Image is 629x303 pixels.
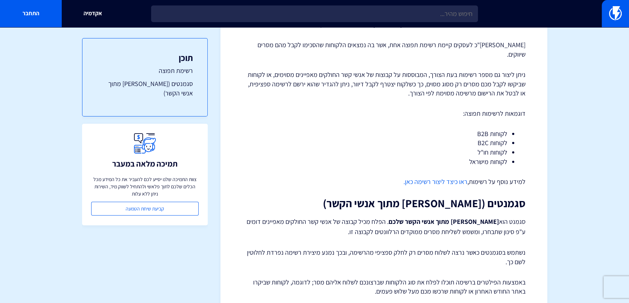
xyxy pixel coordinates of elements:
p: צוות התמיכה שלנו יסייע לכם להעביר את כל המידע מכל הכלים שלכם לתוך פלאשי ולהתחיל לשווק מיד, השירות... [91,176,199,197]
p: ניתן ליצור גם מספר רשימות בעת הצורך, המבוססות על קבוצות של אנשי קשר החולקים מאפיינים מסוימים, או ... [242,70,525,98]
li: לקוחות B2C [260,138,507,148]
li: לקוחות חו"ל [260,148,507,157]
a: רשימת תפוצה [97,66,193,75]
a: סגמנטים ([PERSON_NAME] מתוך אנשי הקשר) [97,79,193,98]
a: קביעת שיחת הטמעה [91,202,199,216]
h3: תמיכה מלאה במעבר [112,159,178,168]
a: ראו כיצד ליצור רשימה כאן. [403,177,467,186]
p: סגמנט הוא . הפלח מכיל קבוצה של אנשי קשר החולקים מאפיינים דומים ע"פ סינון שתבחרו, ומשמש לשליחת מסר... [242,217,525,237]
p: דוגמאות לרשימות תפוצה: [242,109,525,118]
p: באמצעות הפילטרים ברשימה תוכלו לפלח את סוג הלקוחות שברצונכם לשלוח אליהם מסר; לדוגמה, לקוחות שביקרו... [242,278,525,296]
input: חיפוש מהיר... [151,5,478,22]
h3: תוכן [97,53,193,62]
li: לקוחות B2B [260,129,507,139]
li: לקוחות מישראל [260,157,507,167]
p: למידע נוסף על רשימות, [242,177,525,187]
h2: סגמנטים ([PERSON_NAME] מתוך אנשי הקשר) [242,197,525,209]
p: נשתמש בסגמנטים כאשר נרצה לשלוח מסרים רק לחלק ספציפי מהרשימה, ובכך נמנע מיצירת רשימה נפרדת לחלוטין... [242,248,525,266]
strong: [PERSON_NAME] מתוך אנשי הקשר שלכם [389,217,499,226]
p: [PERSON_NAME]"כ לעסקים קיימת רשימת תפוצה אחת, אשר בה נמצאים הלקוחות שהסכימו לקבל מהם מסרים שיווקים. [242,40,525,59]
